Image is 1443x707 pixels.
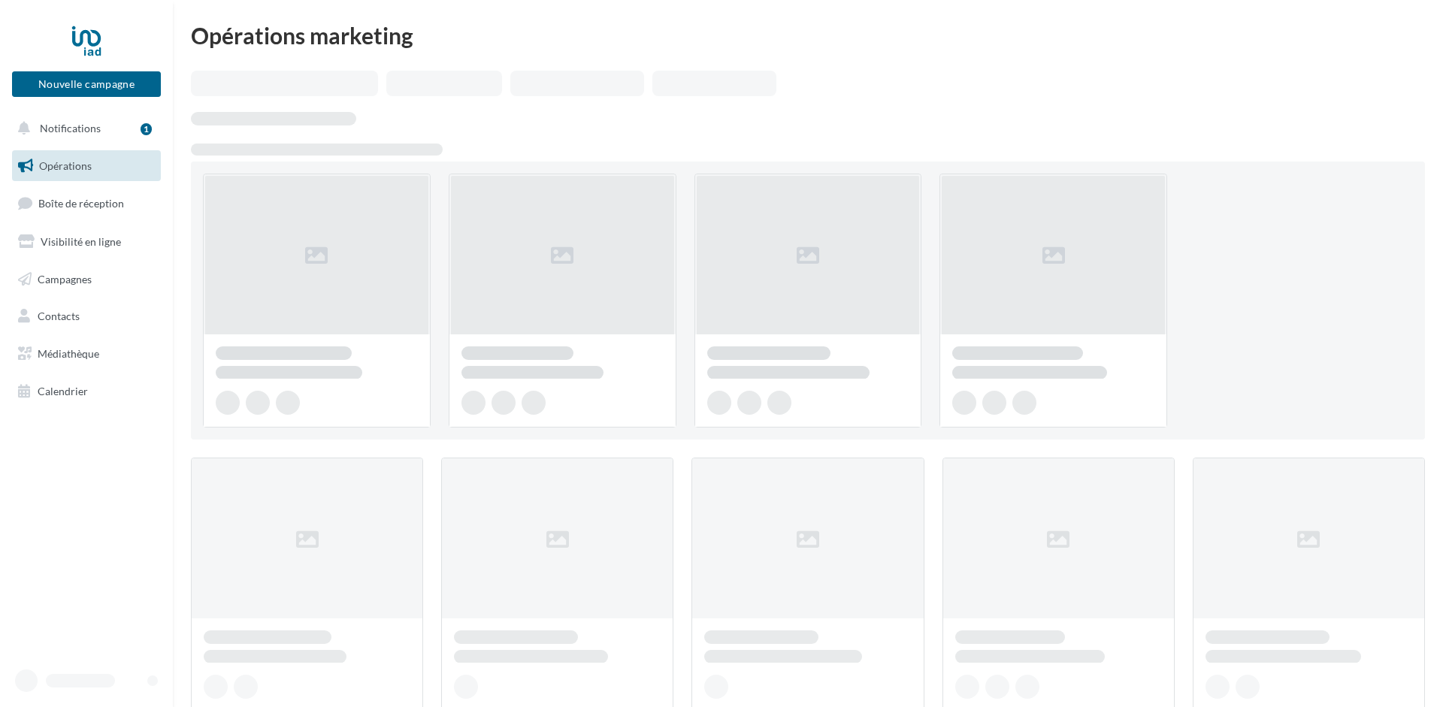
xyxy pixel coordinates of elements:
a: Contacts [9,301,164,332]
a: Opérations [9,150,164,182]
span: Visibilité en ligne [41,235,121,248]
a: Campagnes [9,264,164,295]
a: Médiathèque [9,338,164,370]
button: Notifications 1 [9,113,158,144]
a: Boîte de réception [9,187,164,219]
span: Campagnes [38,272,92,285]
a: Visibilité en ligne [9,226,164,258]
a: Calendrier [9,376,164,407]
div: 1 [141,123,152,135]
span: Calendrier [38,385,88,397]
button: Nouvelle campagne [12,71,161,97]
span: Notifications [40,122,101,134]
span: Contacts [38,310,80,322]
span: Boîte de réception [38,197,124,210]
span: Opérations [39,159,92,172]
div: Opérations marketing [191,24,1425,47]
span: Médiathèque [38,347,99,360]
